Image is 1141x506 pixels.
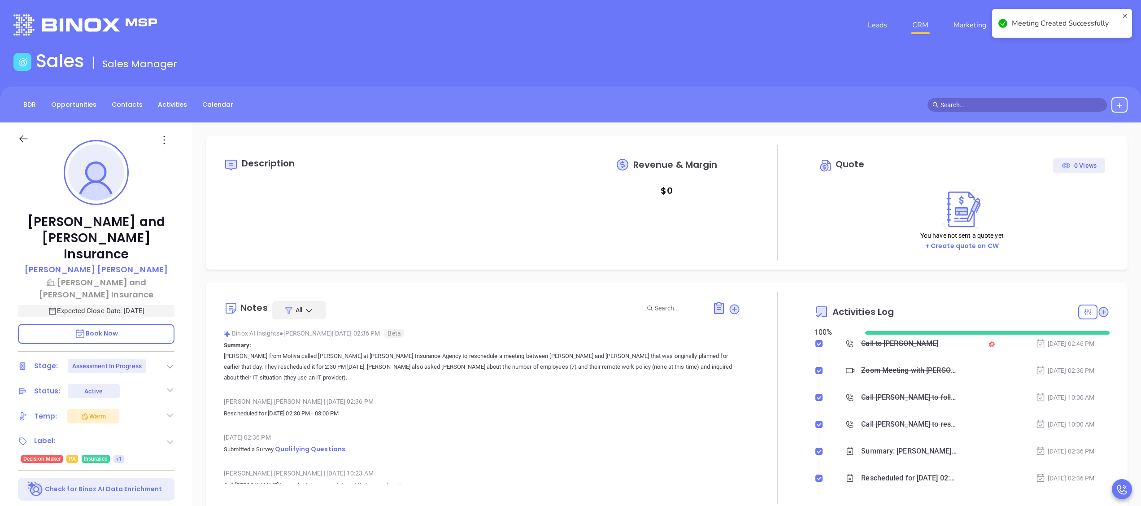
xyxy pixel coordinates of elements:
div: [DATE] 10:00 AM [1036,393,1095,402]
img: logo [13,14,157,35]
div: Call to [PERSON_NAME] [861,337,938,350]
div: [PERSON_NAME] [PERSON_NAME] [DATE] 02:36 PM [224,395,740,408]
a: + Create quote on CW [925,241,999,250]
span: All [296,305,302,314]
div: Summary: [PERSON_NAME] from Motiva called [PERSON_NAME] at [PERSON_NAME] Insurance Agency to resc... [861,445,957,458]
p: Check for Binox AI Data Enrichment [45,484,162,494]
p: Rescheduled for [DATE] 02:30 PM - 03:00 PM [224,408,740,419]
span: PA [69,454,75,464]
span: Beta [384,329,404,338]
span: Revenue & Margin [633,160,718,169]
span: Activities Log [832,307,894,316]
span: search [932,102,939,108]
img: Ai-Enrich-DaqCidB-.svg [28,481,44,497]
span: | [324,470,325,477]
span: Insurance [84,454,108,464]
div: [DATE] 02:46 PM [1036,339,1095,349]
a: Activities [152,97,192,112]
a: Calendar [197,97,239,112]
div: [DATE] 02:36 PM [1036,446,1095,456]
div: Zoom Meeting with [PERSON_NAME] [861,364,957,377]
a: BDR [18,97,41,112]
div: Rescheduled for [DATE] 02:30 PM - 03:00 PM [861,471,957,485]
div: Binox AI Insights [PERSON_NAME] | [DATE] 02:36 PM [224,327,740,340]
span: Quote [836,158,865,170]
div: Meeting Created Successfully [1012,18,1119,29]
img: svg%3e [224,331,231,337]
p: You have not sent a quote yet [920,231,1004,240]
input: Search… [941,100,1102,110]
div: Notes [240,303,268,312]
img: profile-user [68,144,124,201]
a: Contacts [106,97,148,112]
p: Call [PERSON_NAME] to reschedule an appointment that was missed [224,480,740,491]
p: [PERSON_NAME] from Motiva called [PERSON_NAME] at [PERSON_NAME] Insurance Agency to reschedule a ... [224,351,740,383]
a: Opportunities [46,97,102,112]
div: [DATE] 10:00 AM [1036,419,1095,429]
p: Submitted a Survey [224,444,740,455]
div: Call [PERSON_NAME] to reschedule - [PERSON_NAME] [861,418,957,431]
p: [PERSON_NAME] [PERSON_NAME] [25,263,168,275]
span: Sales Manager [102,57,177,71]
h1: Sales [36,50,84,72]
span: Book Now [74,329,118,338]
div: Active [84,384,103,398]
a: Marketing [950,16,990,34]
div: Label: [34,434,56,448]
span: | [324,398,325,405]
div: [PERSON_NAME] [PERSON_NAME] [DATE] 10:23 AM [224,467,740,480]
input: Search... [655,303,702,313]
a: [PERSON_NAME] [PERSON_NAME] [25,263,168,276]
div: [DATE] 02:36 PM [1036,473,1095,483]
p: $ 0 [661,183,672,199]
img: Circle dollar [819,158,833,173]
a: [PERSON_NAME] and [PERSON_NAME] Insurance [18,276,174,301]
button: + Create quote on CW [923,241,1002,251]
a: CRM [909,16,932,34]
span: Qualifying Questions [275,445,345,454]
div: Temp: [34,410,57,423]
span: ● [279,330,283,337]
p: [PERSON_NAME] and [PERSON_NAME] Insurance [18,214,174,262]
b: Summary: [224,342,251,349]
span: Decision Maker [23,454,61,464]
div: 100 % [814,327,855,338]
div: Status: [34,384,61,398]
div: Warm [80,411,106,422]
span: +1 [116,454,122,464]
div: Stage: [34,359,58,373]
div: [DATE] 02:36 PM [224,431,740,444]
span: Description [242,157,295,170]
img: Create on CWSell [938,188,986,231]
p: Expected Close Date: [DATE] [18,305,174,317]
div: 0 Views [1062,158,1097,173]
div: Call [PERSON_NAME] to follow up [861,391,957,404]
div: [DATE] 02:30 PM [1036,366,1095,375]
div: Assessment In Progress [72,359,142,373]
a: Leads [864,16,891,34]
